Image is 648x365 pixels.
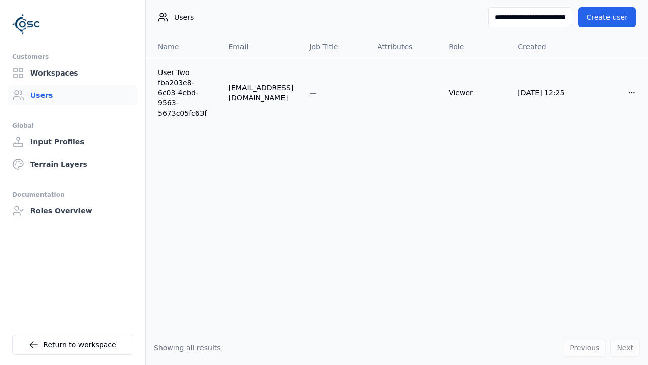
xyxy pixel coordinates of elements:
[8,132,137,152] a: Input Profiles
[578,7,636,27] button: Create user
[174,12,194,22] span: Users
[12,10,40,39] img: Logo
[221,34,302,59] th: Email
[518,88,572,98] div: [DATE] 12:25
[12,335,133,355] a: Return to workspace
[154,344,221,352] span: Showing all results
[12,51,133,63] div: Customers
[301,34,369,59] th: Job Title
[12,120,133,132] div: Global
[309,89,316,97] span: —
[8,154,137,174] a: Terrain Layers
[510,34,580,59] th: Created
[8,85,137,105] a: Users
[449,88,502,98] div: Viewer
[12,189,133,201] div: Documentation
[440,34,510,59] th: Role
[8,63,137,83] a: Workspaces
[229,83,294,103] div: [EMAIL_ADDRESS][DOMAIN_NAME]
[369,34,440,59] th: Attributes
[158,67,213,118] a: User Two fba203e8-6c03-4ebd-9563-5673c05fc63f
[8,201,137,221] a: Roles Overview
[146,34,221,59] th: Name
